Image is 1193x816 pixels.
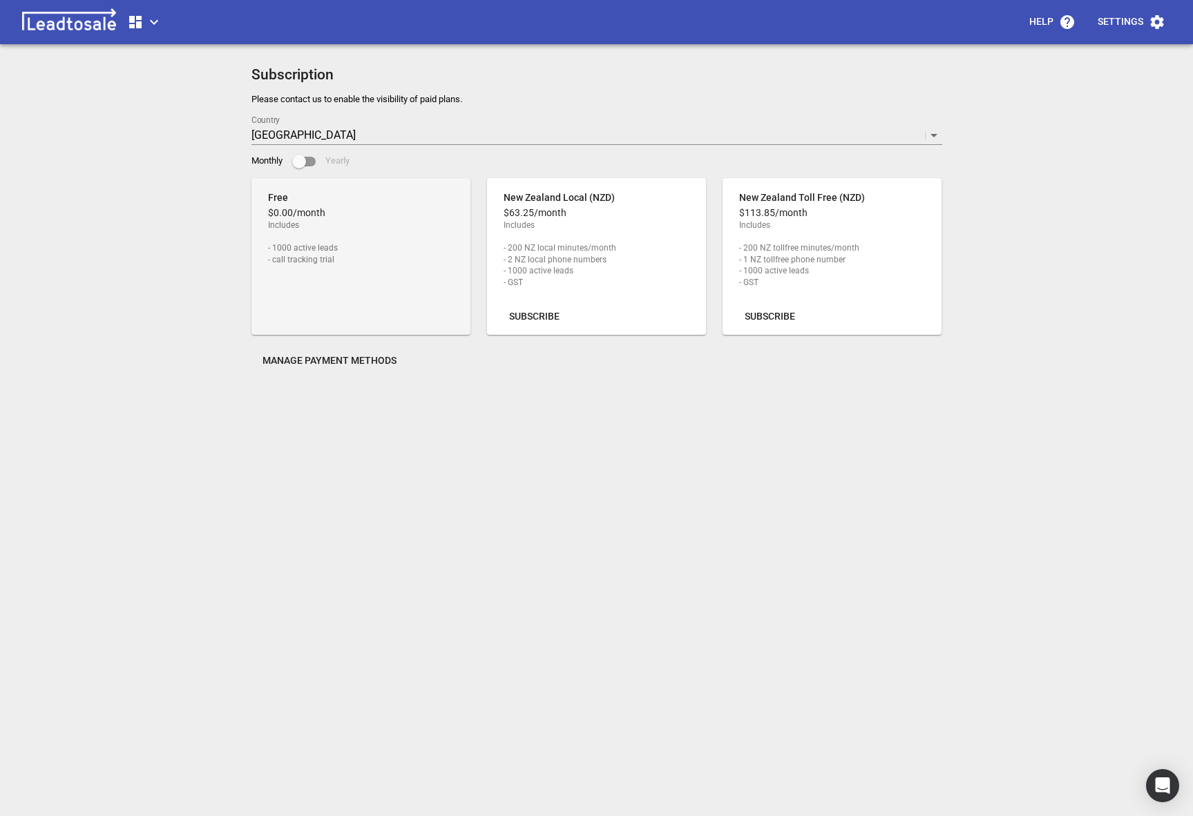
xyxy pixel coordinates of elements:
[504,206,689,220] p: / month
[251,66,942,84] h2: Subscription
[745,310,795,324] span: Subscribe
[325,155,350,166] span: Yearly
[734,304,806,329] button: Subscribe
[251,93,942,106] p: Please contact us to enable the visibility of paid plans.
[739,189,925,206] aside: New Zealand Toll Free (NZD)
[251,127,356,143] p: [GEOGRAPHIC_DATA]
[251,349,408,373] button: Manage Payment Methods
[504,220,689,288] span: Includes - 200 NZ local minutes/month - 2 NZ local phone numbers - 1000 active leads - GST
[268,207,293,218] span: $0.00
[498,304,571,329] button: Subscribe
[509,310,560,324] span: Subscribe
[251,155,283,166] span: Monthly
[1146,769,1179,802] div: Open Intercom Messenger
[739,206,925,220] p: / month
[504,189,689,206] aside: New Zealand Local (NZD)
[1098,15,1143,29] p: Settings
[251,116,280,124] label: Country
[17,8,122,36] img: logo
[268,220,454,265] span: Includes - 1000 active leads - call tracking trial
[739,207,775,218] span: $113.85
[1029,15,1053,29] p: Help
[263,354,397,368] span: Manage Payment Methods
[268,206,454,220] p: / month
[268,189,454,206] aside: Free
[739,220,925,288] span: Includes - 200 NZ tollfree minutes/month - 1 NZ tollfree phone number - 1000 active leads - GST
[504,207,534,218] span: $63.25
